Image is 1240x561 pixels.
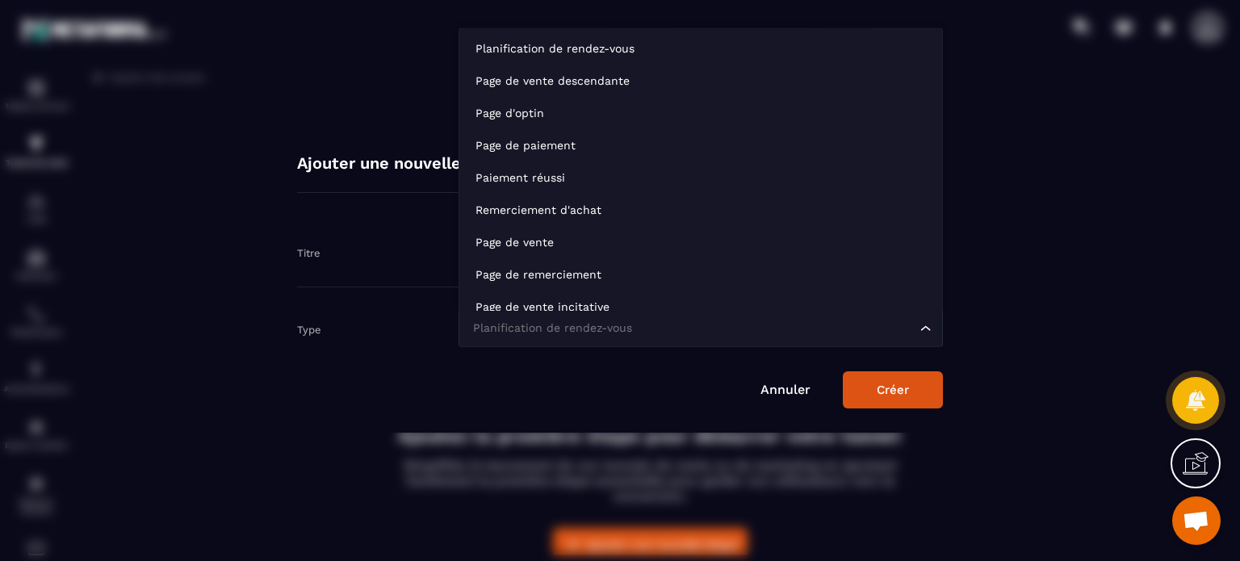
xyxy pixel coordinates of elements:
[760,382,811,397] a: Annuler
[469,320,916,337] input: Search for option
[459,310,943,347] div: Search for option
[1172,496,1221,545] a: Ouvrir le chat
[843,371,943,408] button: Créer
[297,323,321,335] label: Type
[297,153,512,176] h4: Ajouter une nouvelle étape
[297,246,320,258] label: Titre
